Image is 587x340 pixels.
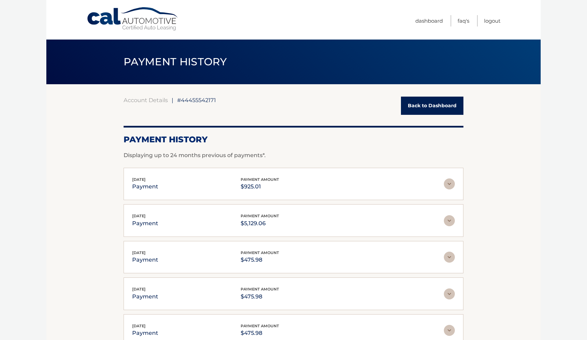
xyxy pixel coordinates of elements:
[241,219,279,228] p: $5,129.06
[132,323,146,328] span: [DATE]
[124,97,168,103] a: Account Details
[124,151,463,160] p: Displaying up to 24 months previous of payments*.
[132,182,158,191] p: payment
[444,178,455,189] img: accordion-rest.svg
[401,97,463,115] a: Back to Dashboard
[124,55,227,68] span: PAYMENT HISTORY
[172,97,173,103] span: |
[132,219,158,228] p: payment
[241,292,279,301] p: $475.98
[132,287,146,292] span: [DATE]
[415,15,443,26] a: Dashboard
[484,15,500,26] a: Logout
[458,15,469,26] a: FAQ's
[132,250,146,255] span: [DATE]
[241,250,279,255] span: payment amount
[444,288,455,299] img: accordion-rest.svg
[132,177,146,182] span: [DATE]
[132,213,146,218] span: [DATE]
[444,215,455,226] img: accordion-rest.svg
[241,213,279,218] span: payment amount
[241,287,279,292] span: payment amount
[87,7,179,31] a: Cal Automotive
[444,252,455,263] img: accordion-rest.svg
[124,134,463,145] h2: Payment History
[241,177,279,182] span: payment amount
[241,323,279,328] span: payment amount
[177,97,216,103] span: #44455542171
[444,325,455,336] img: accordion-rest.svg
[241,328,279,338] p: $475.98
[132,255,158,265] p: payment
[132,292,158,301] p: payment
[241,255,279,265] p: $475.98
[132,328,158,338] p: payment
[241,182,279,191] p: $925.01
